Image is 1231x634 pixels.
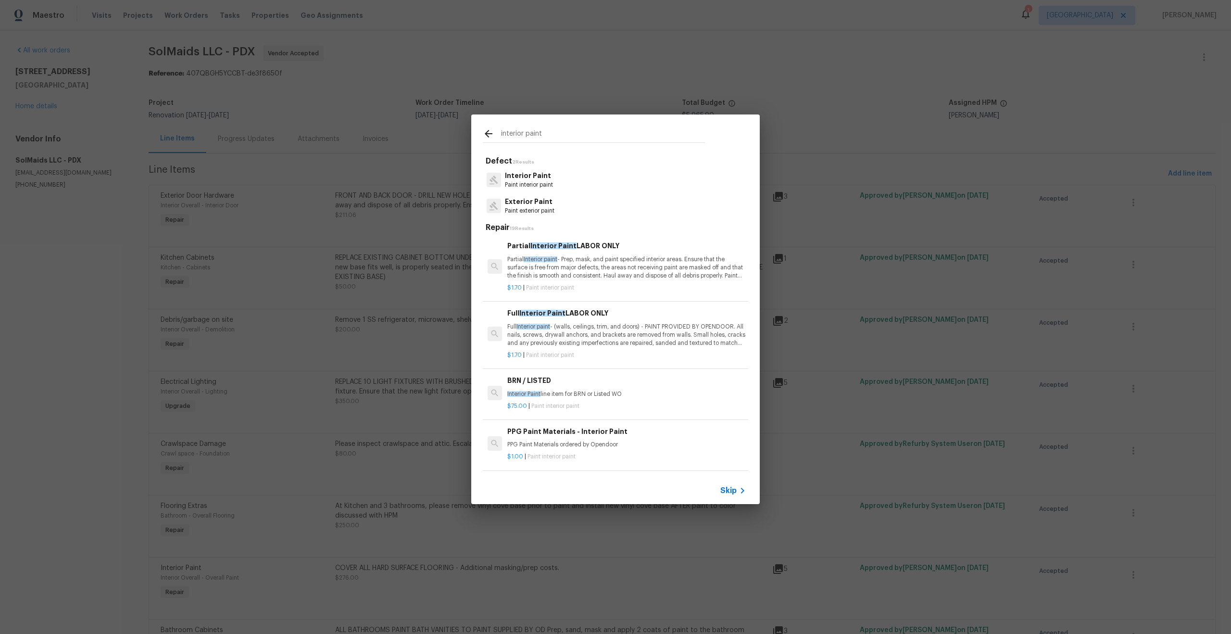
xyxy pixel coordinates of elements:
span: Paint interior paint [526,352,574,358]
h6: Partial LABOR ONLY [507,241,746,251]
p: | [507,453,746,461]
p: Paint exterior paint [505,207,554,215]
span: Interior Paint [519,310,565,317]
span: Interior paint [524,256,557,262]
p: | [507,284,746,292]
span: $75.00 [507,403,527,409]
span: 2 Results [512,160,534,165]
span: Paint interior paint [528,454,576,459]
h6: Full LABOR ONLY [507,308,746,318]
span: Interior paint [516,324,550,330]
h5: Repair [486,223,748,233]
span: 19 Results [510,226,534,231]
span: Paint interior paint [526,285,574,291]
span: $1.00 [507,454,523,459]
span: Skip [720,486,737,495]
h5: Defect [486,156,748,166]
span: Paint interior paint [531,403,579,409]
p: Full - (walls, ceilings, trim, and doors) - PAINT PROVIDED BY OPENDOOR. All nails, screws, drywal... [507,323,746,347]
p: Interior Paint [505,171,553,181]
p: Partial - Prep, mask, and paint specified interior areas. Ensure that the surface is free from ma... [507,255,746,280]
p: line item for BRN or Listed WO [507,390,746,398]
p: | [507,351,746,359]
h6: BRN / LISTED [507,375,746,386]
span: Interior Paint [530,242,577,249]
span: Interior Paint [507,391,540,397]
span: $1.70 [507,285,522,291]
input: Search issues or repairs [501,128,705,142]
span: $1.70 [507,352,522,358]
h6: PPG Paint Materials - Interior Paint [507,426,746,437]
p: PPG Paint Materials ordered by Opendoor [507,441,746,449]
p: | [507,402,746,410]
p: Exterior Paint [505,197,554,207]
p: Paint interior paint [505,181,553,189]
